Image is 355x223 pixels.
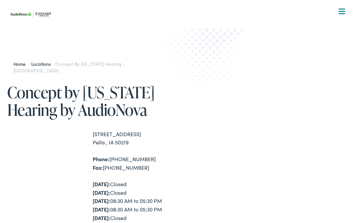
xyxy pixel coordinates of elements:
div: [PHONE_NUMBER] [PHONE_NUMBER] [93,155,177,172]
span: Concept by [US_STATE] Hearing – [GEOGRAPHIC_DATA] [13,61,126,74]
a: Locations [31,61,54,67]
strong: [DATE]: [93,180,110,187]
strong: [DATE]: [93,206,110,213]
strong: Phone: [93,155,109,162]
strong: Fax: [93,164,103,171]
span: / / [13,61,126,74]
a: Home [13,61,29,67]
div: [STREET_ADDRESS] Pella , IA 50219 [93,130,177,147]
strong: [DATE]: [93,197,110,204]
h1: Concept by [US_STATE] Hearing by AudioNova [7,84,177,118]
strong: [DATE]: [93,189,110,196]
strong: [DATE]: [93,214,110,221]
a: What We Offer [12,26,348,47]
